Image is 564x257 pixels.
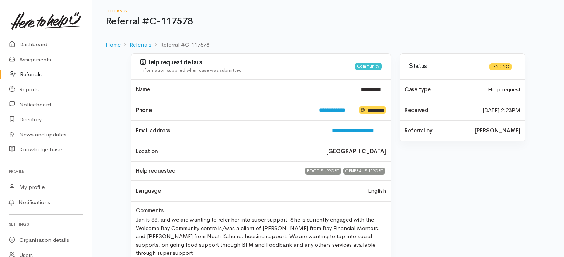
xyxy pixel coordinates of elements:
time: [DATE] 2:23PM [482,106,520,115]
div: FOOD SUPPORT [305,168,341,175]
h4: Case type [405,87,479,93]
li: Referral #C-117578 [151,41,209,49]
div: Pending [489,63,512,70]
div: GENERAL SUPPORT [343,168,385,175]
b: [PERSON_NAME] [475,126,520,135]
div: English [364,187,391,195]
h4: Comments [136,207,164,214]
b: [GEOGRAPHIC_DATA] [326,147,386,156]
span: Information supplied when case was submitted [140,67,242,73]
h4: Help requested [136,168,295,174]
a: Referrals [130,41,151,49]
a: Home [106,41,121,49]
h4: Phone [136,107,310,114]
h6: Referrals [106,9,551,13]
h4: Name [136,87,352,93]
h1: Referral #C-117578 [106,16,551,27]
h4: Received [405,107,474,114]
h4: Language [136,188,161,194]
div: Community [355,63,382,70]
h6: Profile [9,166,83,176]
h3: Status [409,63,485,70]
h6: Settings [9,219,83,229]
nav: breadcrumb [106,36,551,54]
h4: Referral by [405,128,466,134]
h3: Help request details [140,59,355,66]
h4: Location [136,148,317,155]
h4: Email address [136,128,323,134]
div: Help request [484,85,525,94]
